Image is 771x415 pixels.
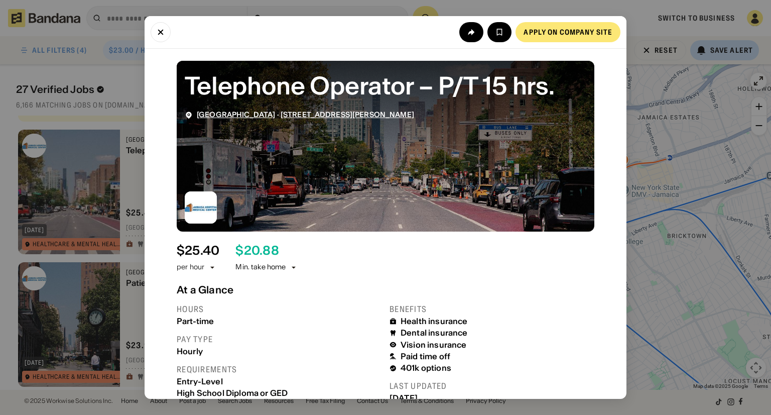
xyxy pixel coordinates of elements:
div: Apply on company site [524,29,612,36]
div: 401k options [401,363,451,373]
div: per hour [177,262,204,272]
div: Requirements [177,364,381,375]
div: Part-time [177,317,381,326]
div: Pay type [177,334,381,345]
div: Entry-Level [177,377,381,386]
div: Benefits [390,304,594,315]
span: [GEOGRAPHIC_DATA] [197,110,275,119]
div: High School Diploma or GED [177,388,381,398]
span: [STREET_ADDRESS][PERSON_NAME] [281,110,414,119]
div: Min. take home [235,262,298,272]
div: Last updated [390,381,594,391]
div: Dental insurance [401,328,468,338]
div: · [197,111,414,119]
div: Health insurance [401,317,468,326]
div: At a Glance [177,284,594,296]
div: Vision insurance [401,340,467,350]
img: Jamaica Hospital Medical Center logo [185,191,217,224]
div: $ 20.88 [235,244,279,258]
div: [DATE] [390,393,594,403]
div: Telephone Operator – P/T 15 hrs. [185,69,586,102]
button: Close [151,22,171,42]
div: $ 25.40 [177,244,219,258]
div: Hourly [177,347,381,356]
div: Hours [177,304,381,315]
div: Paid time off [401,352,450,361]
